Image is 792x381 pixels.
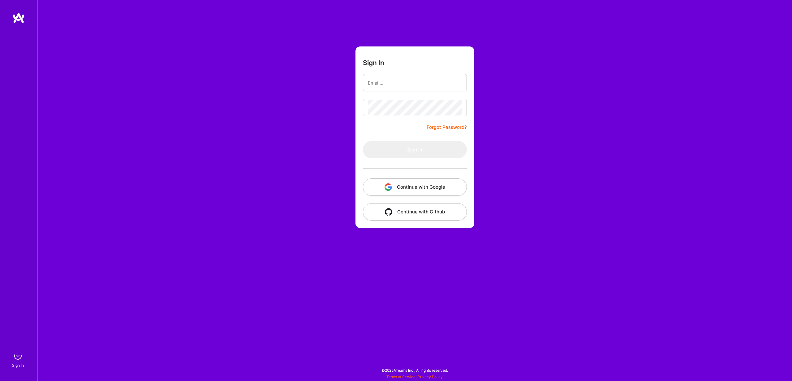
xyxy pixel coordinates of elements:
button: Continue with Google [363,178,467,196]
a: Privacy Policy [418,374,443,379]
a: Forgot Password? [427,124,467,131]
img: icon [385,183,392,191]
img: sign in [12,350,24,362]
button: Continue with Github [363,203,467,221]
a: Terms of Service [386,374,415,379]
img: icon [385,208,392,216]
button: Sign In [363,141,467,158]
div: © 2025 ATeams Inc., All rights reserved. [37,362,792,378]
a: sign inSign In [13,350,24,369]
h3: Sign In [363,59,384,67]
div: Sign In [12,362,24,369]
input: Email... [368,75,462,91]
span: | [386,374,443,379]
img: logo [12,12,25,24]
